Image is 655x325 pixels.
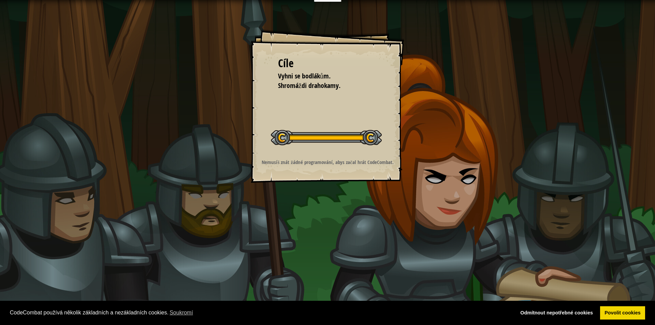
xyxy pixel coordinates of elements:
[278,71,331,80] span: Vyhni se bodlákům.
[10,308,510,318] span: CodeCombat používá několik základních a nezákladních cookies.
[259,159,396,166] p: Nemusíš znát žádné programování, abys začal hrát CodeCombat.
[278,81,340,90] span: Shromáždi drahokamy.
[270,81,375,91] li: Shromáždi drahokamy.
[278,56,377,71] div: Cíle
[600,306,645,320] a: allow cookies
[169,308,194,318] a: learn more about cookies
[516,306,598,320] a: deny cookies
[270,71,375,81] li: Vyhni se bodlákům.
